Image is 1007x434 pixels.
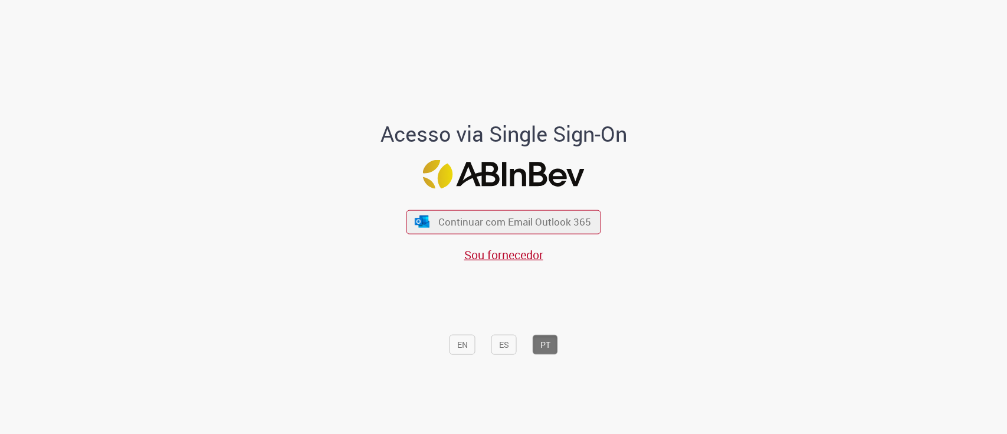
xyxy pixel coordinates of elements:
[491,335,517,355] button: ES
[423,160,585,189] img: Logo ABInBev
[533,335,558,355] button: PT
[414,216,430,228] img: ícone Azure/Microsoft 360
[438,215,591,229] span: Continuar com Email Outlook 365
[464,247,543,263] a: Sou fornecedor
[450,335,475,355] button: EN
[340,122,667,146] h1: Acesso via Single Sign-On
[406,210,601,234] button: ícone Azure/Microsoft 360 Continuar com Email Outlook 365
